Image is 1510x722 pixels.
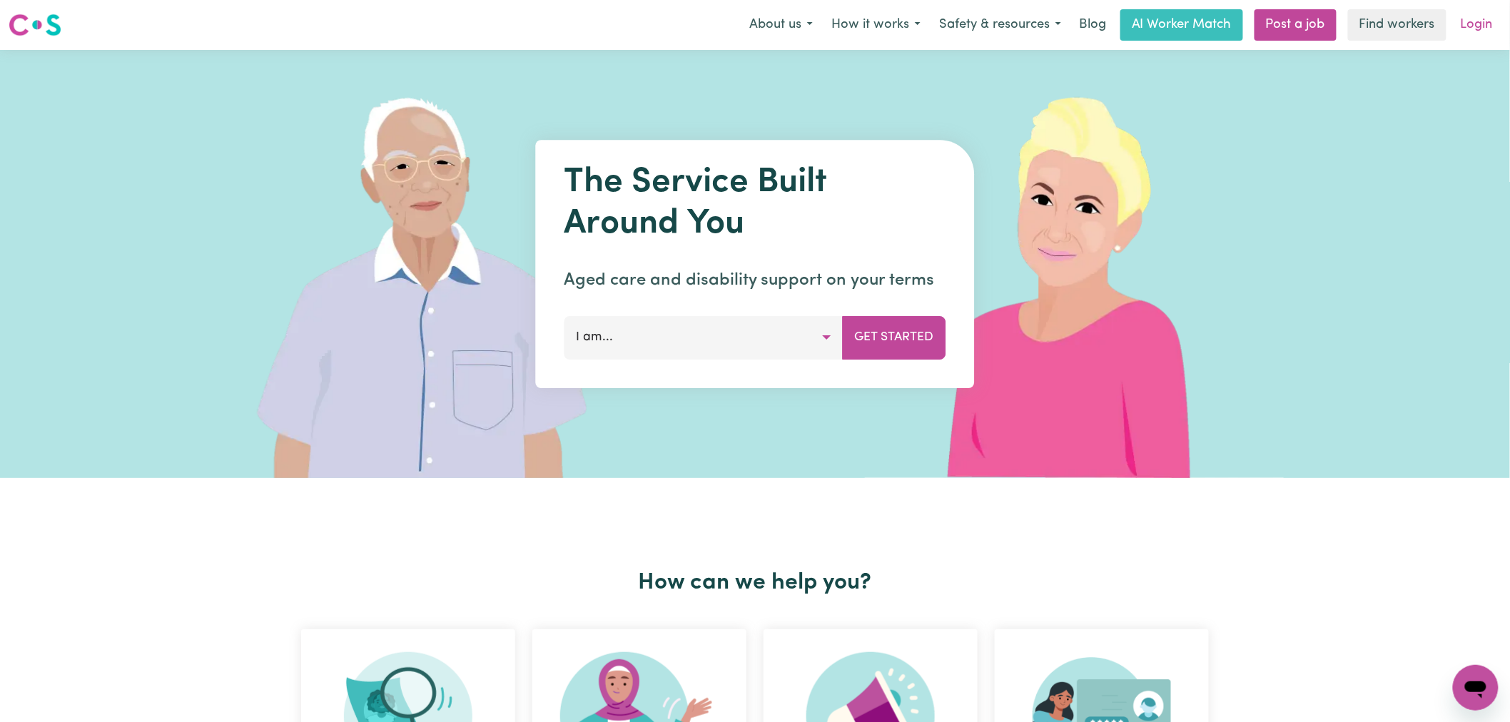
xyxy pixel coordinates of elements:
a: Post a job [1255,9,1337,41]
button: About us [740,10,822,40]
a: AI Worker Match [1120,9,1243,41]
h2: How can we help you? [293,569,1217,596]
p: Aged care and disability support on your terms [564,268,946,293]
iframe: Button to launch messaging window [1453,665,1499,711]
img: Careseekers logo [9,12,61,38]
button: How it works [822,10,930,40]
button: Safety & resources [930,10,1070,40]
a: Careseekers logo [9,9,61,41]
a: Blog [1070,9,1115,41]
h1: The Service Built Around You [564,163,946,245]
a: Find workers [1348,9,1446,41]
button: Get Started [843,316,946,359]
a: Login [1452,9,1501,41]
button: I am... [564,316,843,359]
